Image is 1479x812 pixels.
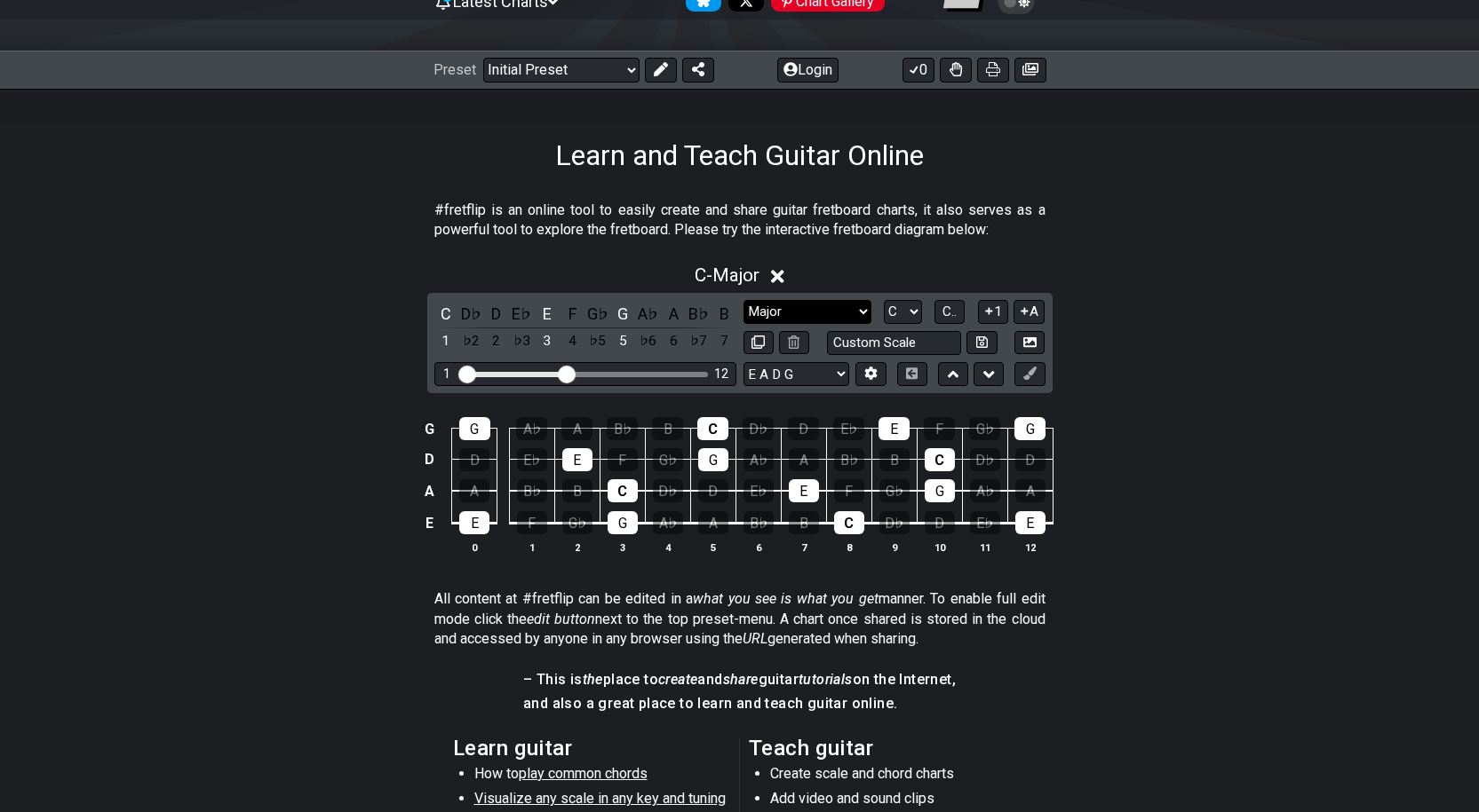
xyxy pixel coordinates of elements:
th: 3 [600,539,645,556]
span: C - Major [695,264,759,286]
div: G [1014,417,1046,440]
li: How to [474,764,728,789]
button: C.. [934,300,965,324]
div: toggle pitch class [586,302,609,326]
div: B♭ [607,417,638,440]
th: 0 [452,539,497,556]
td: E [418,507,440,540]
select: Tonic/Root [884,300,922,324]
th: 1 [509,539,554,556]
div: toggle pitch class [637,302,660,326]
div: toggle pitch class [434,302,457,326]
div: C [925,448,955,471]
div: D♭ [879,511,910,534]
div: toggle pitch class [688,302,711,326]
div: toggle pitch class [611,302,634,326]
th: 10 [917,539,962,556]
div: toggle scale degree [459,329,482,353]
button: Edit Tuning [855,362,886,386]
div: D [698,479,728,502]
em: tutorials [799,671,853,688]
div: E♭ [833,417,864,440]
div: D [459,448,489,471]
em: share [723,671,759,688]
em: URL [743,630,767,647]
select: Scale [743,300,871,324]
div: toggle scale degree [662,329,685,353]
div: toggle pitch class [459,302,482,326]
em: edit button [527,611,595,627]
div: toggle pitch class [712,302,736,326]
p: All content at #fretflip can be edited in a manner. To enable full edit mode click the next to th... [434,589,1046,649]
div: toggle pitch class [561,302,584,326]
th: 11 [962,539,1007,556]
select: Tuning [743,362,849,386]
div: E [1015,511,1046,534]
button: Toggle horizontal chord view [897,362,927,386]
span: Visualize any scale in any key and tuning [474,790,726,807]
button: 1 [978,300,1008,324]
div: G [925,479,955,502]
div: E [879,417,910,440]
th: 2 [554,539,600,556]
div: toggle scale degree [434,329,457,353]
button: Create image [1014,58,1046,83]
div: C [834,511,864,534]
div: A [459,479,489,502]
div: 1 [443,367,450,382]
button: Print [977,58,1009,83]
div: toggle scale degree [561,329,584,353]
div: G♭ [653,448,683,471]
div: toggle scale degree [586,329,609,353]
div: toggle pitch class [662,302,685,326]
em: create [658,671,697,688]
h2: Teach guitar [749,738,1027,758]
div: A♭ [970,479,1000,502]
div: toggle scale degree [510,329,533,353]
div: A♭ [516,417,547,440]
div: B♭ [517,479,547,502]
div: D [1015,448,1046,471]
em: what you see is what you get [693,590,879,607]
div: C [697,417,728,440]
td: A [418,475,440,507]
span: C.. [942,304,957,319]
div: F [924,417,955,440]
select: Preset [483,58,640,83]
button: 0 [903,58,934,83]
div: C [608,479,638,502]
div: B [879,448,910,471]
div: E♭ [743,479,774,502]
button: Toggle Dexterity for all fretkits [940,58,972,83]
em: the [583,671,603,688]
div: A [1015,479,1046,502]
button: Store user defined scale [966,331,997,355]
div: A [561,417,592,440]
button: Share Preset [682,58,714,83]
button: First click edit preset to enable marker editing [1014,362,1045,386]
th: 4 [645,539,690,556]
div: toggle scale degree [637,329,660,353]
div: A♭ [653,511,683,534]
button: Login [777,58,839,83]
div: G♭ [562,511,592,534]
div: E♭ [517,448,547,471]
th: 5 [690,539,736,556]
div: F [608,448,638,471]
span: play common chords [519,765,648,782]
td: G [418,414,440,445]
p: #fretflip is an online tool to easily create and share guitar fretboard charts, it also serves as... [434,201,1046,240]
button: Delete [779,331,809,355]
div: E♭ [970,511,1000,534]
h2: Learn guitar [453,738,731,758]
div: B [652,417,683,440]
h4: and also a great place to learn and teach guitar online. [523,694,956,713]
div: toggle scale degree [536,329,559,353]
div: toggle scale degree [611,329,634,353]
div: B [789,511,819,534]
div: E [789,479,819,502]
div: toggle scale degree [485,329,508,353]
div: G [698,448,728,471]
button: Move up [938,362,968,386]
div: D♭ [653,479,683,502]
